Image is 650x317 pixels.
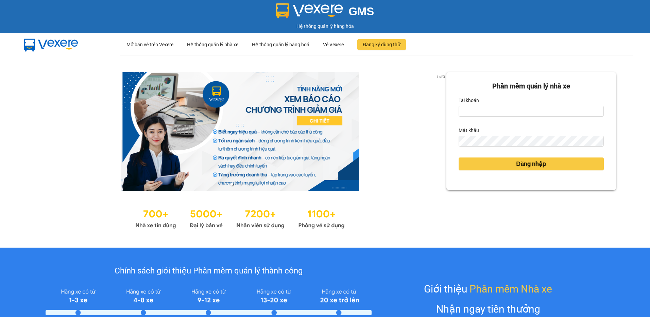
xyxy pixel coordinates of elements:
[516,159,546,169] span: Đăng nhập
[187,34,238,55] div: Hệ thống quản lý nhà xe
[459,81,604,91] div: Phần mềm quản lý nhà xe
[230,183,233,186] li: slide item 1
[348,5,374,18] span: GMS
[459,95,479,106] label: Tài khoản
[459,136,604,147] input: Mật khẩu
[363,41,400,48] span: Đăng ký dùng thử
[459,157,604,170] button: Đăng nhập
[126,34,173,55] div: Mở bán vé trên Vexere
[459,106,604,117] input: Tài khoản
[323,34,344,55] div: Về Vexere
[437,72,446,191] button: next slide / item
[17,33,85,56] img: mbUUG5Q.png
[434,72,446,81] p: 1 of 3
[252,34,309,55] div: Hệ thống quản lý hàng hoá
[247,183,250,186] li: slide item 3
[46,265,372,278] div: Chính sách giới thiệu Phần mềm quản lý thành công
[357,39,406,50] button: Đăng ký dùng thử
[459,125,479,136] label: Mật khẩu
[424,281,552,297] div: Giới thiệu
[239,183,241,186] li: slide item 2
[135,205,345,231] img: Statistics.png
[34,72,44,191] button: previous slide / item
[276,10,374,16] a: GMS
[469,281,552,297] span: Phần mềm Nhà xe
[276,3,343,18] img: logo 2
[436,301,540,317] div: Nhận ngay tiền thưởng
[2,22,648,30] div: Hệ thống quản lý hàng hóa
